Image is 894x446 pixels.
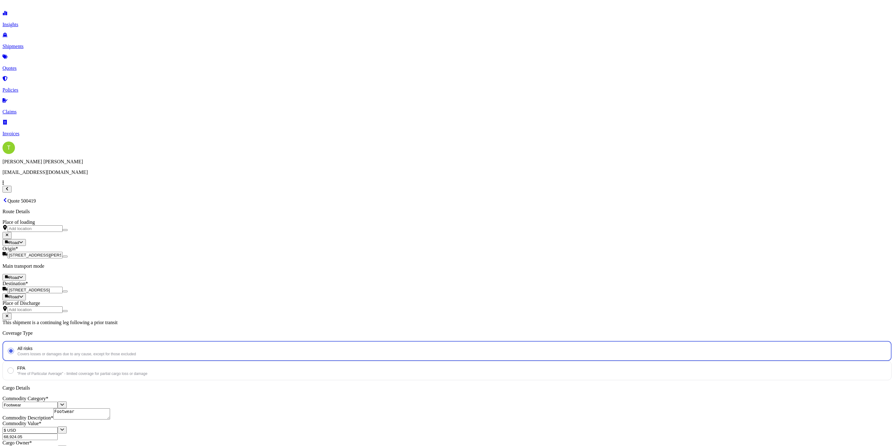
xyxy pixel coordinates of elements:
button: Show suggestions [58,426,67,433]
span: Road [9,275,19,280]
a: Invoices [2,120,892,137]
span: T [7,145,11,151]
p: Route Details [2,209,892,214]
p: Main transport mode [2,263,892,269]
span: Covers losses or damages due to any cause, except for those excluded [17,352,136,357]
div: Destination [2,281,892,286]
button: Select transport [2,239,26,246]
p: Quotes [2,65,892,71]
label: Commodity Description [2,415,53,420]
div: Place of Discharge [2,300,892,306]
p: Claims [2,109,892,115]
input: Select a commodity type [2,402,58,408]
span: "Free of Particular Average" - limited coverage for partial cargo loss or damage [17,371,147,376]
p: Insights [2,22,892,27]
a: Shipments [2,33,892,49]
input: Place of Discharge [7,306,63,313]
p: Coverage Type [2,330,892,336]
p: Invoices [2,131,892,137]
p: [EMAIL_ADDRESS][DOMAIN_NAME] [2,170,892,175]
label: Commodity Value [2,421,41,426]
input: Place of loading [7,225,63,232]
label: Cargo Owner [2,440,32,445]
input: FPA"Free of Particular Average" - limited coverage for partial cargo loss or damage [8,368,13,373]
p: Cargo Details [2,385,892,391]
span: Road [9,295,19,300]
button: Show suggestions [63,310,68,312]
p: [PERSON_NAME] [PERSON_NAME] [2,159,892,165]
span: FPA [17,365,25,371]
div: Origin [2,246,892,252]
a: Quotes [2,55,892,71]
button: Select transport [2,274,26,281]
input: Destination [7,287,63,293]
input: Type amount [2,434,58,440]
button: Show suggestions [63,256,68,257]
p: Policies [2,87,892,93]
a: Policies [2,77,892,93]
textarea: Footwear [53,408,110,420]
button: Select transport [2,293,26,300]
div: Place of loading [2,219,892,225]
button: Show suggestions [63,290,68,292]
p: Shipments [2,44,892,49]
input: Commodity Value [2,427,58,434]
a: Insights [2,11,892,27]
label: This shipment is a continuing leg following a prior transit [2,320,118,325]
input: All risksCovers losses or damages due to any cause, except for those excluded [8,348,14,354]
span: Road [9,240,19,245]
button: Show suggestions [63,229,68,231]
span: All risks [17,345,32,352]
p: Quote 500419 [2,198,892,204]
input: Origin [7,252,63,258]
a: Claims [2,98,892,115]
button: Show suggestions [58,401,67,408]
label: Commodity Category [2,396,48,401]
